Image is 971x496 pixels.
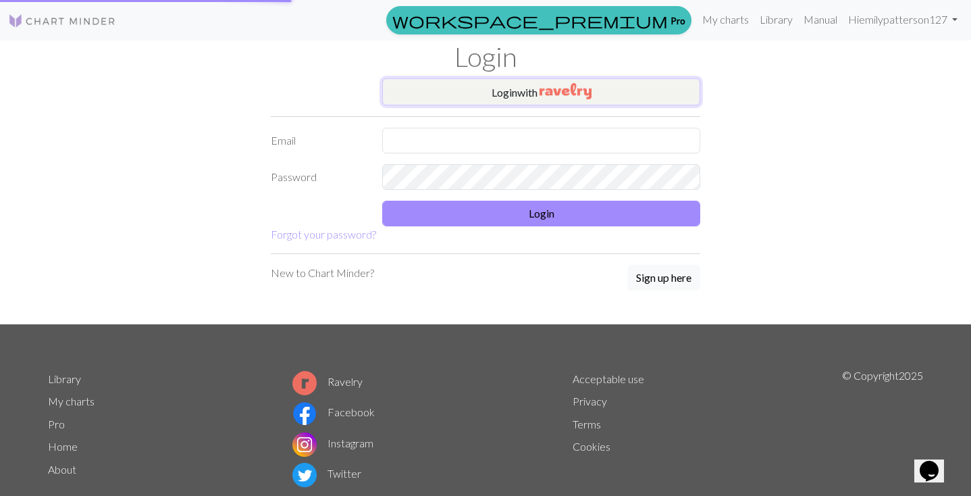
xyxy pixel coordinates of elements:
h1: Login [40,41,931,73]
a: Terms [573,418,601,430]
a: Instagram [292,437,373,449]
img: Ravelry logo [292,371,317,395]
img: Facebook logo [292,401,317,426]
a: Twitter [292,467,361,480]
button: Sign up here [627,265,700,291]
a: Hiemilypatterson127 [843,6,963,33]
a: Manual [798,6,843,33]
img: Instagram logo [292,432,317,457]
a: Forgot your password? [271,228,376,241]
a: Library [754,6,798,33]
a: Ravelry [292,375,363,388]
a: Acceptable use [573,372,644,385]
button: Loginwith [382,78,700,105]
button: Login [382,201,700,226]
a: Pro [48,418,65,430]
a: My charts [48,395,95,407]
span: workspace_premium [392,11,668,30]
a: About [48,463,76,476]
a: Cookies [573,440,610,453]
iframe: chat widget [914,442,957,482]
a: Home [48,440,78,453]
a: Pro [386,6,691,34]
a: Library [48,372,81,385]
img: Twitter logo [292,463,317,487]
a: Facebook [292,405,375,418]
label: Password [263,164,374,190]
a: Sign up here [627,265,700,292]
label: Email [263,128,374,153]
a: Privacy [573,395,607,407]
p: New to Chart Minder? [271,265,374,281]
img: Logo [8,13,116,29]
a: My charts [697,6,754,33]
p: © Copyright 2025 [842,368,923,491]
img: Ravelry [540,83,592,99]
